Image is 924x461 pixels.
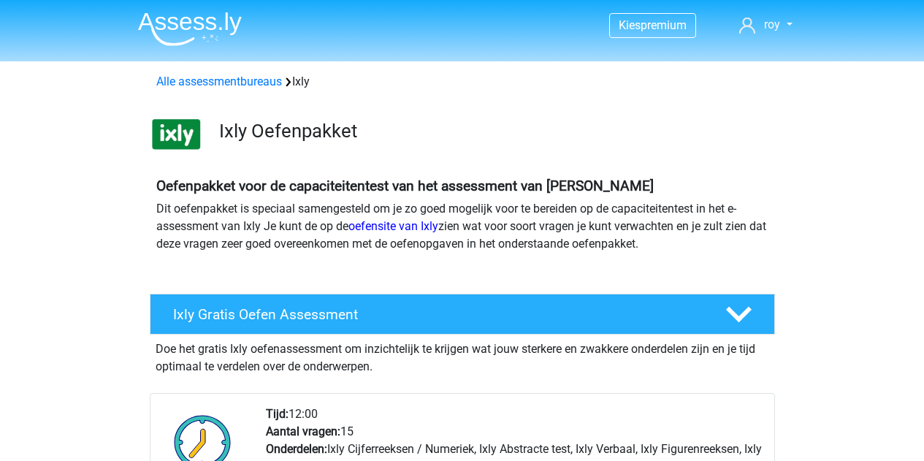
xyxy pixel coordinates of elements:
[266,407,289,421] b: Tijd:
[156,75,282,88] a: Alle assessmentbureaus
[641,18,687,32] span: premium
[156,178,654,194] b: Oefenpakket voor de capaciteitentest van het assessment van [PERSON_NAME]
[156,200,768,253] p: Dit oefenpakket is speciaal samengesteld om je zo goed mogelijk voor te bereiden op de capaciteit...
[150,335,775,376] div: Doe het gratis Ixly oefenassessment om inzichtelijk te krijgen wat jouw sterkere en zwakkere onde...
[733,16,798,34] a: roy
[150,73,774,91] div: Ixly
[173,306,702,323] h4: Ixly Gratis Oefen Assessment
[150,108,202,160] img: ixly.png
[764,18,780,31] span: roy
[610,15,695,35] a: Kiespremium
[348,219,438,233] a: oefensite van Ixly
[266,442,327,456] b: Onderdelen:
[266,424,340,438] b: Aantal vragen:
[219,120,763,142] h3: Ixly Oefenpakket
[138,12,242,46] img: Assessly
[144,294,781,335] a: Ixly Gratis Oefen Assessment
[619,18,641,32] span: Kies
